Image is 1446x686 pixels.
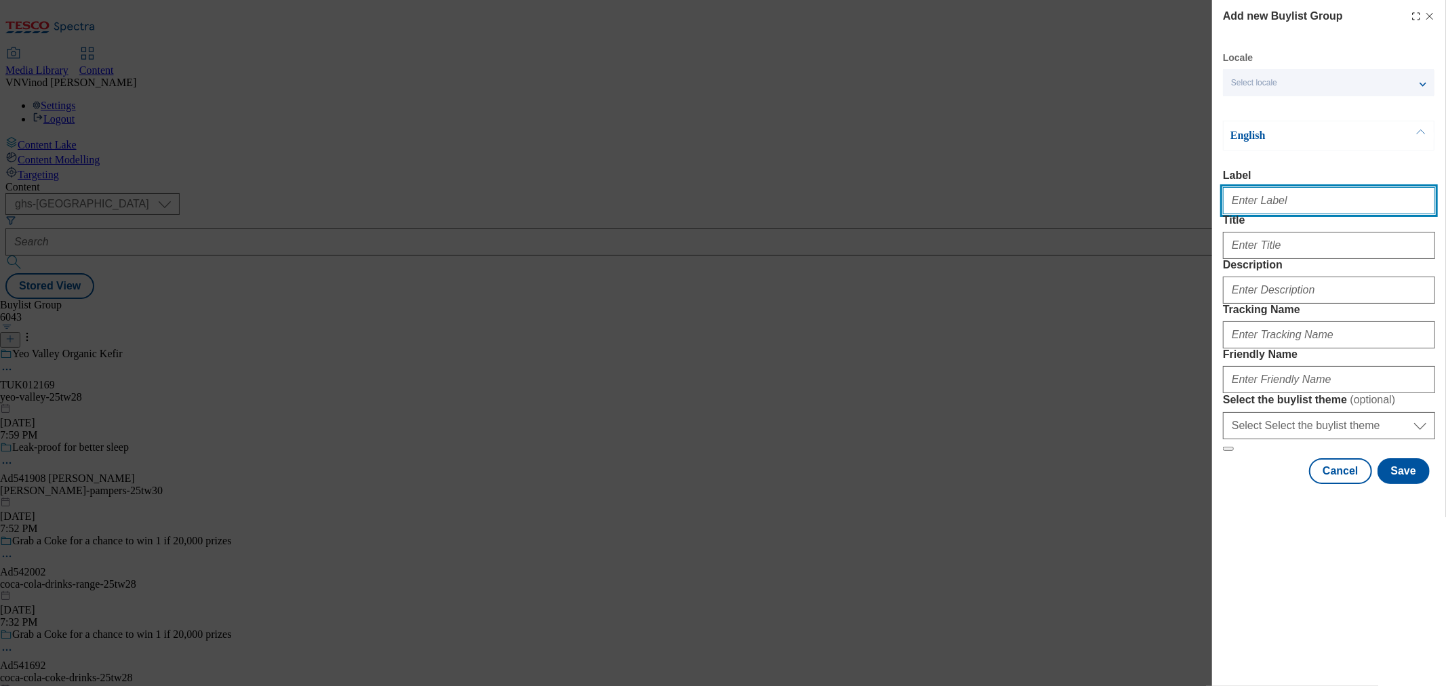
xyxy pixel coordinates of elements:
span: Select locale [1231,78,1277,88]
button: Select locale [1223,69,1434,96]
label: Select the buylist theme [1223,393,1435,407]
input: Enter Label [1223,187,1435,214]
input: Enter Tracking Name [1223,321,1435,348]
button: Save [1378,458,1430,484]
label: Tracking Name [1223,304,1435,316]
input: Enter Description [1223,277,1435,304]
label: Description [1223,259,1435,271]
label: Label [1223,169,1435,182]
label: Friendly Name [1223,348,1435,361]
p: English [1230,129,1373,142]
label: Locale [1223,54,1253,62]
span: ( optional ) [1350,394,1396,405]
button: Cancel [1309,458,1371,484]
input: Enter Friendly Name [1223,366,1435,393]
input: Enter Title [1223,232,1435,259]
label: Title [1223,214,1435,226]
h4: Add new Buylist Group [1223,8,1343,24]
